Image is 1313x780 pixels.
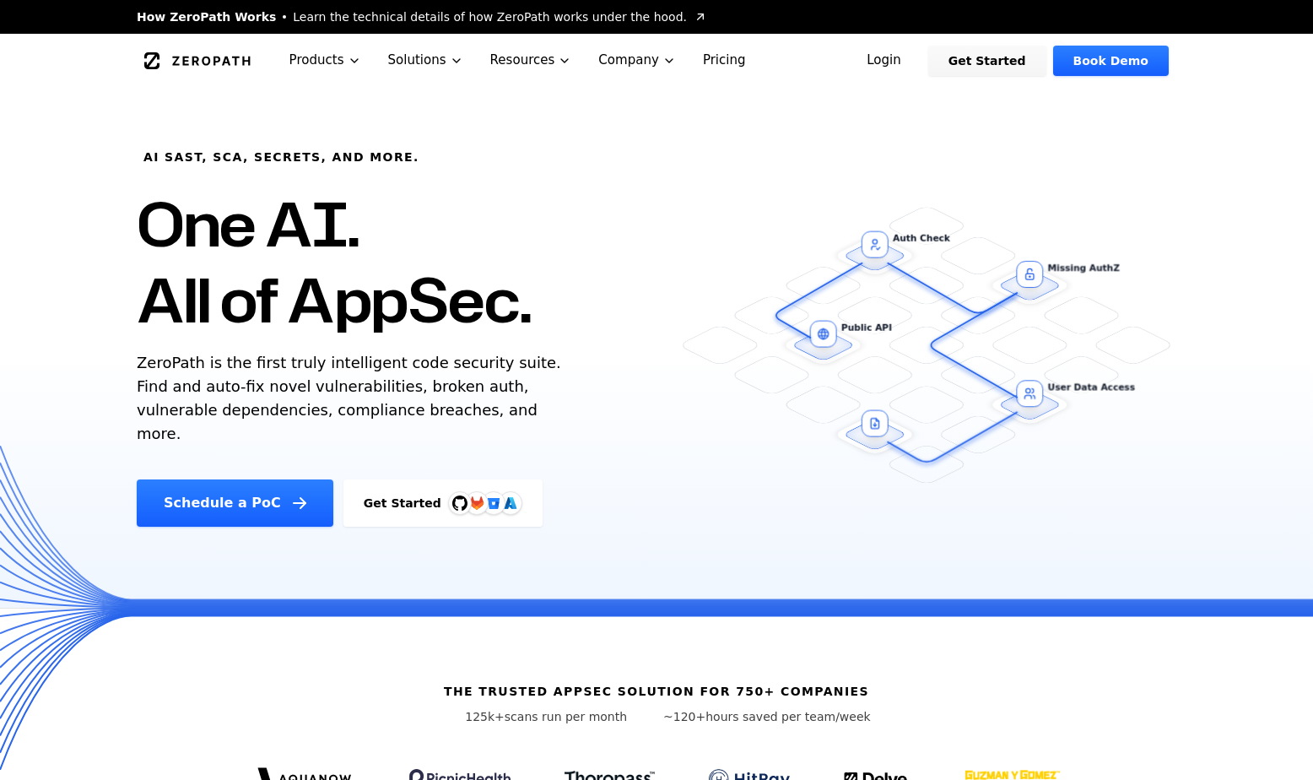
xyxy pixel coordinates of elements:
[143,149,419,165] h6: AI SAST, SCA, Secrets, and more.
[137,8,276,25] span: How ZeroPath Works
[375,34,477,87] button: Solutions
[663,710,705,723] span: ~120+
[442,708,650,725] p: scans run per month
[585,34,689,87] button: Company
[460,486,494,520] img: GitLab
[689,34,759,87] a: Pricing
[465,710,505,723] span: 125k+
[293,8,687,25] span: Learn the technical details of how ZeroPath works under the hood.
[137,8,707,25] a: How ZeroPath WorksLearn the technical details of how ZeroPath works under the hood.
[137,351,569,446] p: ZeroPath is the first truly intelligent code security suite. Find and auto-fix novel vulnerabilit...
[137,186,531,338] h1: One AI. All of AppSec.
[484,494,503,512] svg: Bitbucket
[137,479,333,527] a: Schedule a PoC
[663,708,871,725] p: hours saved per team/week
[343,479,543,527] a: Get StartedGitHubGitLabAzure
[116,34,1197,87] nav: Global
[444,683,869,700] h6: The trusted AppSec solution for 750+ companies
[846,46,921,76] a: Login
[928,46,1046,76] a: Get Started
[276,34,375,87] button: Products
[1053,46,1169,76] a: Book Demo
[477,34,586,87] button: Resources
[504,496,517,510] img: Azure
[452,496,467,511] img: GitHub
